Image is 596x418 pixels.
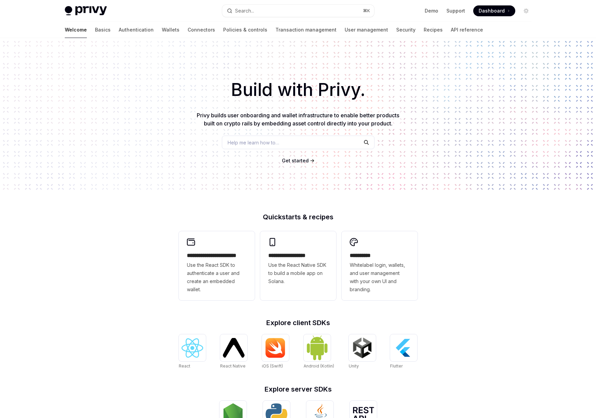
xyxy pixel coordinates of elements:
button: Toggle dark mode [521,5,532,16]
span: Help me learn how to… [228,139,279,146]
img: iOS (Swift) [265,338,286,358]
span: React [179,363,190,369]
a: Policies & controls [223,22,267,38]
span: Get started [282,158,309,163]
span: ⌘ K [363,8,370,14]
a: Dashboard [473,5,515,16]
h2: Quickstarts & recipes [179,214,418,220]
a: ReactReact [179,334,206,370]
a: Android (Kotlin)Android (Kotlin) [304,334,334,370]
button: Search...⌘K [222,5,374,17]
img: Unity [351,337,373,359]
a: Demo [425,7,438,14]
a: React NativeReact Native [220,334,247,370]
a: Authentication [119,22,154,38]
a: **** *****Whitelabel login, wallets, and user management with your own UI and branding. [342,231,418,300]
span: Unity [349,363,359,369]
img: Android (Kotlin) [306,335,328,360]
a: Security [396,22,416,38]
h2: Explore server SDKs [179,386,418,393]
span: Android (Kotlin) [304,363,334,369]
a: Support [446,7,465,14]
span: Flutter [390,363,403,369]
span: Use the React Native SDK to build a mobile app on Solana. [268,261,328,285]
a: FlutterFlutter [390,334,417,370]
div: Search... [235,7,254,15]
a: Transaction management [275,22,337,38]
span: Use the React SDK to authenticate a user and create an embedded wallet. [187,261,247,294]
a: Welcome [65,22,87,38]
a: User management [345,22,388,38]
a: API reference [451,22,483,38]
img: React [181,338,203,358]
img: Flutter [393,337,415,359]
span: Privy builds user onboarding and wallet infrastructure to enable better products built on crypto ... [197,112,399,127]
a: Wallets [162,22,179,38]
a: iOS (Swift)iOS (Swift) [262,334,289,370]
a: UnityUnity [349,334,376,370]
span: React Native [220,363,246,369]
h2: Explore client SDKs [179,319,418,326]
span: iOS (Swift) [262,363,283,369]
span: Whitelabel login, wallets, and user management with your own UI and branding. [350,261,409,294]
a: Connectors [188,22,215,38]
a: Get started [282,157,309,164]
span: Dashboard [479,7,505,14]
a: **** **** **** ***Use the React Native SDK to build a mobile app on Solana. [260,231,336,300]
h1: Build with Privy. [11,77,585,103]
img: React Native [223,338,245,357]
a: Recipes [424,22,443,38]
img: light logo [65,6,107,16]
a: Basics [95,22,111,38]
